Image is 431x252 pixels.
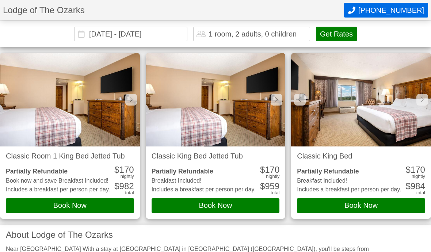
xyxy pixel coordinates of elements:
[74,27,187,41] input: Choose Dates
[412,174,425,179] div: nightly
[344,3,428,18] button: Call
[260,165,279,174] div: 170
[358,6,424,15] span: [PHONE_NUMBER]
[297,152,425,160] h2: Classic King Bed
[260,165,265,175] span: $
[406,165,425,174] div: 170
[297,178,401,184] div: Breakfast Included!
[125,191,134,195] div: total
[152,178,256,184] div: Breakfast Included!
[114,165,134,174] div: 170
[6,152,134,160] h2: Classic Room 1 King Bed Jetted Tub
[297,198,425,213] button: Book Now
[316,27,357,41] button: Get Rates
[152,198,280,213] button: Book Now
[297,187,401,192] li: Includes a breakfast per person per day.
[291,53,431,146] img: Classic King Bed
[6,178,110,184] div: Book now and save Breakfast Included!
[297,168,401,175] div: Partially Refundable
[271,191,279,195] div: total
[406,182,425,191] div: 984
[121,174,134,179] div: nightly
[416,191,425,195] div: total
[260,181,265,191] span: $
[114,182,134,191] div: 982
[152,152,280,160] h2: Classic King Bed Jetted Tub
[406,181,411,191] span: $
[406,165,411,175] span: $
[260,182,279,191] div: 959
[266,174,279,179] div: nightly
[114,181,119,191] span: $
[209,30,297,38] div: 1 room, 2 adults, 0 children
[6,168,110,175] div: Partially Refundable
[6,198,134,213] button: Book Now
[114,165,119,175] span: $
[6,187,110,192] li: Includes a breakfast per person per day.
[6,230,425,239] h3: About Lodge of The Ozarks
[146,53,286,146] img: Classic King Bed Jetted Tub
[3,6,344,15] h1: Lodge of The Ozarks
[152,168,256,175] div: Partially Refundable
[152,187,256,192] li: Includes a breakfast per person per day.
